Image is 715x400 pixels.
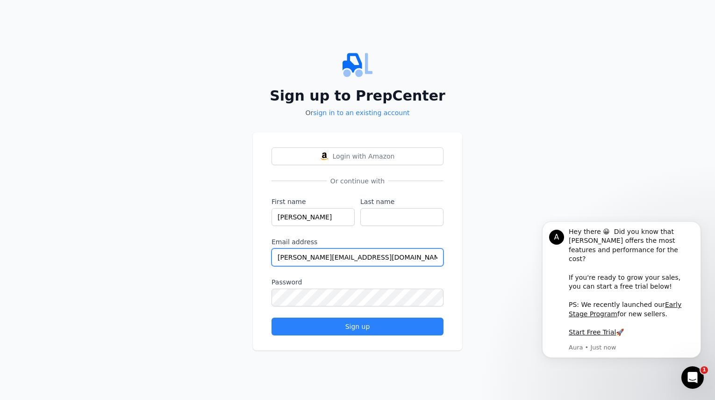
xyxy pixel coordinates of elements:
[253,87,462,104] h2: Sign up to PrepCenter
[360,197,443,206] label: Last name
[253,108,462,117] p: Or
[253,50,462,80] img: PrepCenter
[327,176,388,186] span: Or continue with
[313,109,409,116] a: sign in to an existing account
[528,216,715,375] iframe: Intercom notifications message
[321,153,328,160] img: Login with Amazon
[272,318,443,335] button: Sign up
[272,147,443,165] button: Login with AmazonLogin with Amazon
[279,322,436,331] div: Sign up
[272,197,355,206] label: First name
[272,277,443,287] label: Password
[272,237,443,247] label: Email address
[701,366,708,374] span: 1
[333,152,395,161] span: Login with Amazon
[681,366,704,389] iframe: Intercom live chat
